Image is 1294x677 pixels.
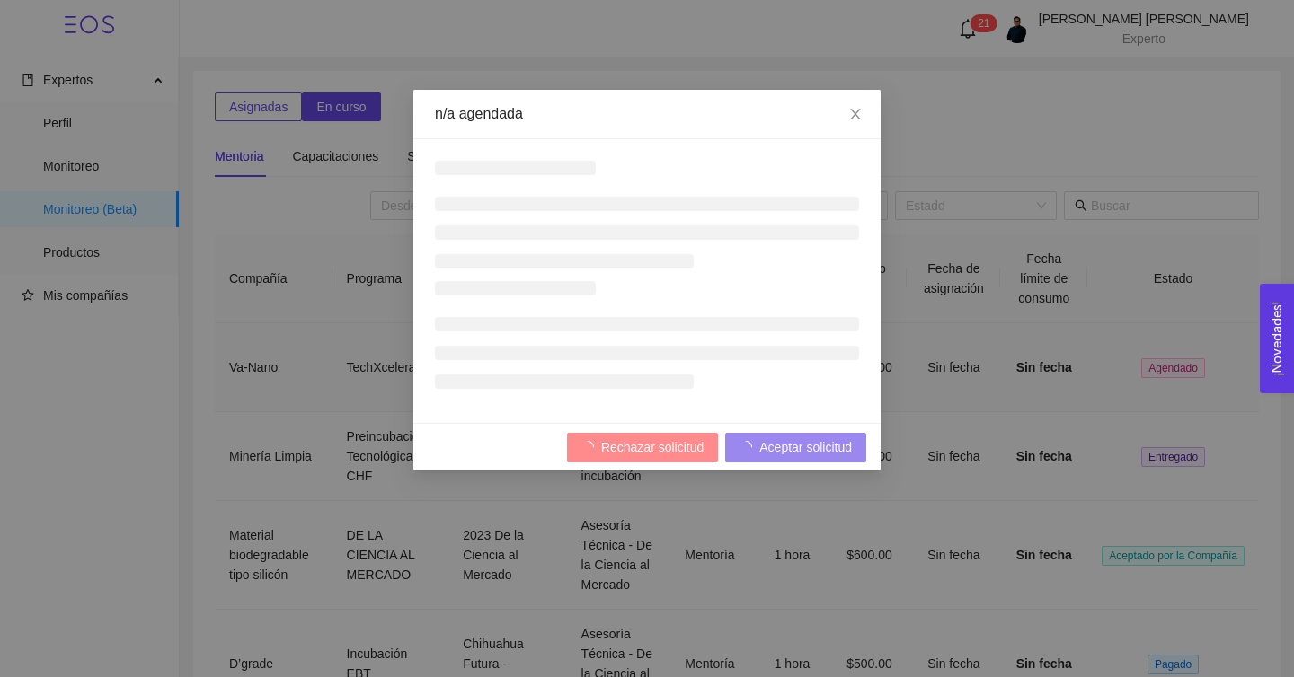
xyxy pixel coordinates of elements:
[601,437,704,457] span: Rechazar solicitud
[567,433,718,462] button: Rechazar solicitud
[725,433,866,462] button: Aceptar solicitud
[830,90,881,140] button: Close
[581,441,601,453] span: loading
[1260,284,1294,393] button: Open Feedback Widget
[435,104,859,124] div: n/a agendada
[740,441,759,453] span: loading
[848,107,863,121] span: close
[759,437,852,457] span: Aceptar solicitud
